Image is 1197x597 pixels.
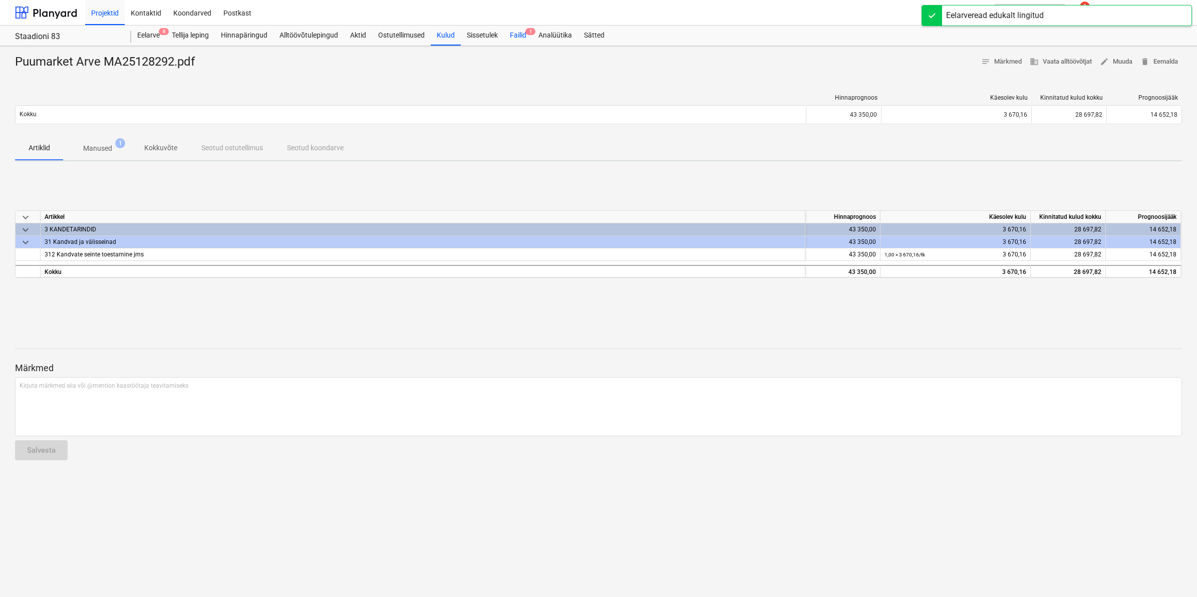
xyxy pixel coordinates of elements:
div: 43 350,00 [806,107,881,123]
div: 31 Kandvad ja välisseinad [45,236,801,248]
a: Eelarve8 [131,26,166,46]
button: Muuda [1096,54,1136,70]
div: 3 670,16 [885,111,1027,118]
div: 3 670,16 [884,248,1026,261]
div: 28 697,82 [1031,107,1106,123]
span: delete [1140,57,1149,66]
div: Hinnaprognoos [805,211,880,223]
a: Sissetulek [461,26,504,46]
span: 1 [525,28,535,35]
div: 3 670,16 [884,236,1026,248]
div: 3 670,16 [884,223,1026,236]
span: edit [1100,57,1109,66]
span: Eemalda [1140,56,1178,68]
div: Puumarket Arve MA25128292.pdf [15,54,203,70]
a: Tellija leping [166,26,215,46]
div: Kokku [41,265,805,277]
div: Kinnitatud kulud kokku [1036,94,1103,101]
button: Märkmed [977,54,1026,70]
div: 14 652,18 [1106,223,1181,236]
div: Eelarveread edukalt lingitud [946,10,1044,22]
div: Failid [504,26,532,46]
span: keyboard_arrow_down [20,236,32,248]
small: 1,00 × 3 670,16 / tk [884,252,925,257]
a: Aktid [344,26,372,46]
span: 1 [115,138,125,148]
div: Staadioni 83 [15,32,119,42]
a: Failid1 [504,26,532,46]
a: Ostutellimused [372,26,431,46]
div: Prognoosijääk [1106,211,1181,223]
div: 28 697,82 [1031,236,1106,248]
div: 43 350,00 [805,236,880,248]
div: Käesolev kulu [885,94,1028,101]
div: 14 652,18 [1106,236,1181,248]
p: Kokku [20,110,37,119]
p: Märkmed [15,362,1182,374]
div: 14 652,18 [1106,265,1181,277]
span: notes [981,57,990,66]
div: Käesolev kulu [880,211,1031,223]
a: Analüütika [532,26,578,46]
span: keyboard_arrow_down [20,224,32,236]
span: 14 652,18 [1149,251,1176,258]
div: 43 350,00 [805,265,880,277]
span: 14 652,18 [1150,111,1177,118]
div: 43 350,00 [805,223,880,236]
span: 8 [159,28,169,35]
p: Artiklid [27,143,51,153]
div: Artikkel [41,211,805,223]
div: 28 697,82 [1031,223,1106,236]
div: Hinnaprognoos [810,94,877,101]
span: Märkmed [981,56,1022,68]
span: Muuda [1100,56,1132,68]
span: 28 697,82 [1074,251,1101,258]
div: Prognoosijääk [1111,94,1178,101]
div: Kinnitatud kulud kokku [1031,211,1106,223]
span: 312 Kandvate seinte toestamine jms [45,251,144,258]
a: Hinnapäringud [215,26,273,46]
span: Vaata alltöövõtjat [1030,56,1092,68]
div: Eelarve [131,26,166,46]
a: Alltöövõtulepingud [273,26,344,46]
span: business [1030,57,1039,66]
button: Eemalda [1136,54,1182,70]
p: Manused [83,143,112,154]
a: Sätted [578,26,611,46]
div: 43 350,00 [805,248,880,261]
div: 28 697,82 [1031,265,1106,277]
div: 3 KANDETARINDID [45,223,801,235]
p: Kokkuvõte [144,143,177,153]
button: Vaata alltöövõtjat [1026,54,1096,70]
div: 3 670,16 [884,266,1026,278]
a: Kulud [431,26,461,46]
span: keyboard_arrow_down [20,211,32,223]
